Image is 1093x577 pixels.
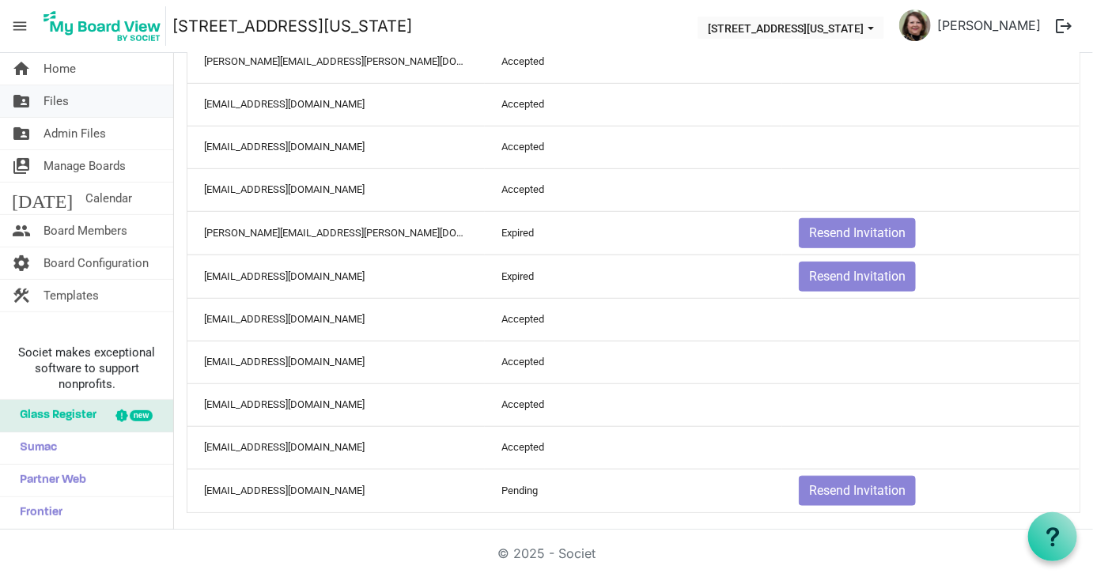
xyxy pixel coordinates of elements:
[497,545,596,561] a: © 2025 - Societ
[698,17,884,39] button: 216 E Washington Blvd dropdownbutton
[485,298,782,341] td: Accepted column header Invitation Status
[12,432,57,464] span: Sumac
[12,215,31,247] span: people
[43,118,106,149] span: Admin Files
[12,280,31,311] span: construction
[12,150,31,182] span: switch_account
[12,183,73,214] span: [DATE]
[12,400,96,432] span: Glass Register
[485,83,782,126] td: Accepted column header Invitation Status
[782,469,1080,512] td: Resend Invitation is template cell column header
[187,40,485,83] td: ronald.bearden@va.gov column header Email Address
[187,83,485,126] td: bnbaggett@yahoo.com column header Email Address
[799,262,916,292] button: Resend Invitation
[799,476,916,506] button: Resend Invitation
[782,255,1080,298] td: Resend Invitation is template cell column header
[485,469,782,512] td: Pending column header Invitation Status
[782,341,1080,383] td: is template cell column header
[782,426,1080,469] td: is template cell column header
[799,218,916,248] button: Resend Invitation
[187,469,485,512] td: miller1970rk@gmail.com column header Email Address
[172,10,412,42] a: [STREET_ADDRESS][US_STATE]
[187,255,485,298] td: ulrichdavid@yahoo.com column header Email Address
[39,6,166,46] img: My Board View Logo
[12,118,31,149] span: folder_shared
[43,280,99,311] span: Templates
[782,126,1080,168] td: is template cell column header
[899,9,931,41] img: J52A0qgz-QnGEDJvxvc7st0NtxDrXCKoDOPQZREw7aFqa1BfgfUuvwQg4bgL-jlo7icgKeV0c70yxLBxNLEp2Q_thumb.png
[485,40,782,83] td: Accepted column header Invitation Status
[485,168,782,211] td: Accepted column header Invitation Status
[43,53,76,85] span: Home
[782,298,1080,341] td: is template cell column header
[187,341,485,383] td: pkbontempo@outlook.com column header Email Address
[485,211,782,255] td: Expired column header Invitation Status
[85,183,132,214] span: Calendar
[782,383,1080,426] td: is template cell column header
[187,211,485,255] td: david.groholski@edwardjones.com column header Email Address
[187,168,485,211] td: rusgreim@hotmail.com column header Email Address
[187,298,485,341] td: ulrichdavidr@yahoo.com column header Email Address
[39,6,172,46] a: My Board View Logo
[782,168,1080,211] td: is template cell column header
[12,247,31,279] span: settings
[485,341,782,383] td: Accepted column header Invitation Status
[1047,9,1080,43] button: logout
[7,345,166,392] span: Societ makes exceptional software to support nonprofits.
[12,85,31,117] span: folder_shared
[43,247,149,279] span: Board Configuration
[43,85,69,117] span: Files
[782,211,1080,255] td: Resend Invitation is template cell column header
[485,383,782,426] td: Accepted column header Invitation Status
[43,150,126,182] span: Manage Boards
[43,215,127,247] span: Board Members
[12,53,31,85] span: home
[187,383,485,426] td: jhenline@frontier.com column header Email Address
[187,426,485,469] td: rrpowell93@gmail.com column header Email Address
[485,426,782,469] td: Accepted column header Invitation Status
[485,126,782,168] td: Accepted column header Invitation Status
[12,497,62,529] span: Frontier
[782,40,1080,83] td: is template cell column header
[5,11,35,41] span: menu
[12,465,86,496] span: Partner Web
[931,9,1047,41] a: [PERSON_NAME]
[782,83,1080,126] td: is template cell column header
[187,126,485,168] td: robtrib@comcast.net column header Email Address
[485,255,782,298] td: Expired column header Invitation Status
[130,410,153,421] div: new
